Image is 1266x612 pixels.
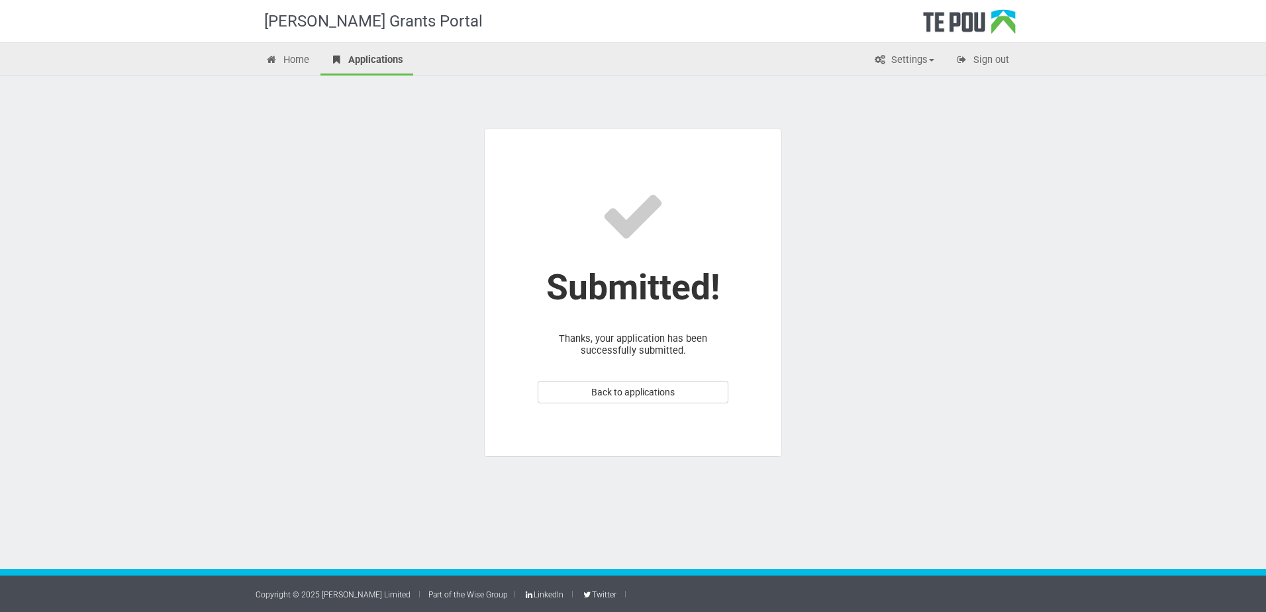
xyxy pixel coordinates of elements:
div: Te Pou Logo [923,9,1016,42]
a: Sign out [946,46,1019,76]
a: Part of the Wise Group [428,590,508,599]
a: Copyright © 2025 [PERSON_NAME] Limited [256,590,411,599]
section: Thanks, your application has been successfully submitted. [484,128,782,457]
a: Settings [863,46,944,76]
a: Back to applications [538,381,728,403]
a: Applications [320,46,413,76]
div: Submitted! [538,281,728,293]
a: Home [256,46,319,76]
a: Twitter [581,590,616,599]
a: LinkedIn [524,590,563,599]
